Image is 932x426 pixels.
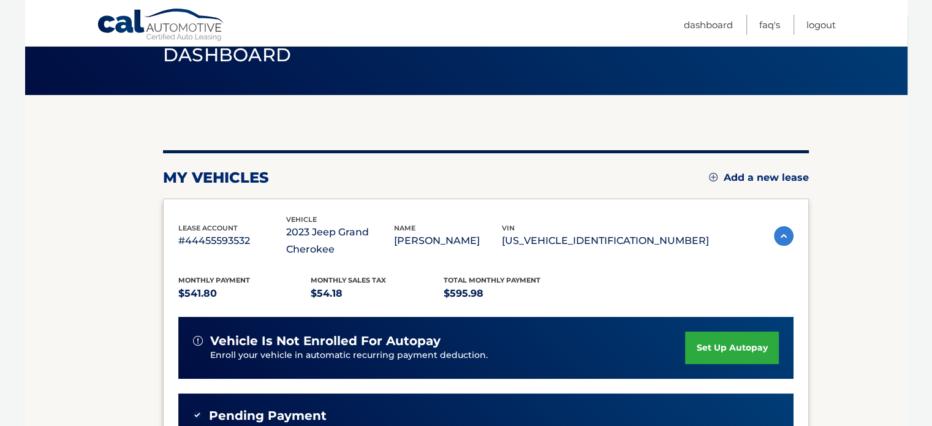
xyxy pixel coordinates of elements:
span: Total Monthly Payment [444,276,540,284]
h2: my vehicles [163,169,269,187]
span: vehicle is not enrolled for autopay [210,333,441,349]
img: add.svg [709,173,718,181]
img: accordion-active.svg [774,226,794,246]
span: vehicle [286,215,317,224]
span: lease account [178,224,238,232]
span: vin [502,224,515,232]
p: [US_VEHICLE_IDENTIFICATION_NUMBER] [502,232,709,249]
p: $595.98 [444,285,577,302]
a: Cal Automotive [97,8,225,44]
img: check-green.svg [193,411,202,419]
p: [PERSON_NAME] [394,232,502,249]
span: Monthly sales Tax [311,276,386,284]
span: Monthly Payment [178,276,250,284]
a: set up autopay [685,332,778,364]
img: alert-white.svg [193,336,203,346]
p: Enroll your vehicle in automatic recurring payment deduction. [210,349,686,362]
a: Add a new lease [709,172,809,184]
a: Logout [806,15,836,35]
span: Pending Payment [209,408,327,424]
p: 2023 Jeep Grand Cherokee [286,224,394,258]
p: $54.18 [311,285,444,302]
p: #44455593532 [178,232,286,249]
span: name [394,224,415,232]
a: FAQ's [759,15,780,35]
a: Dashboard [684,15,733,35]
span: Dashboard [163,44,292,66]
p: $541.80 [178,285,311,302]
